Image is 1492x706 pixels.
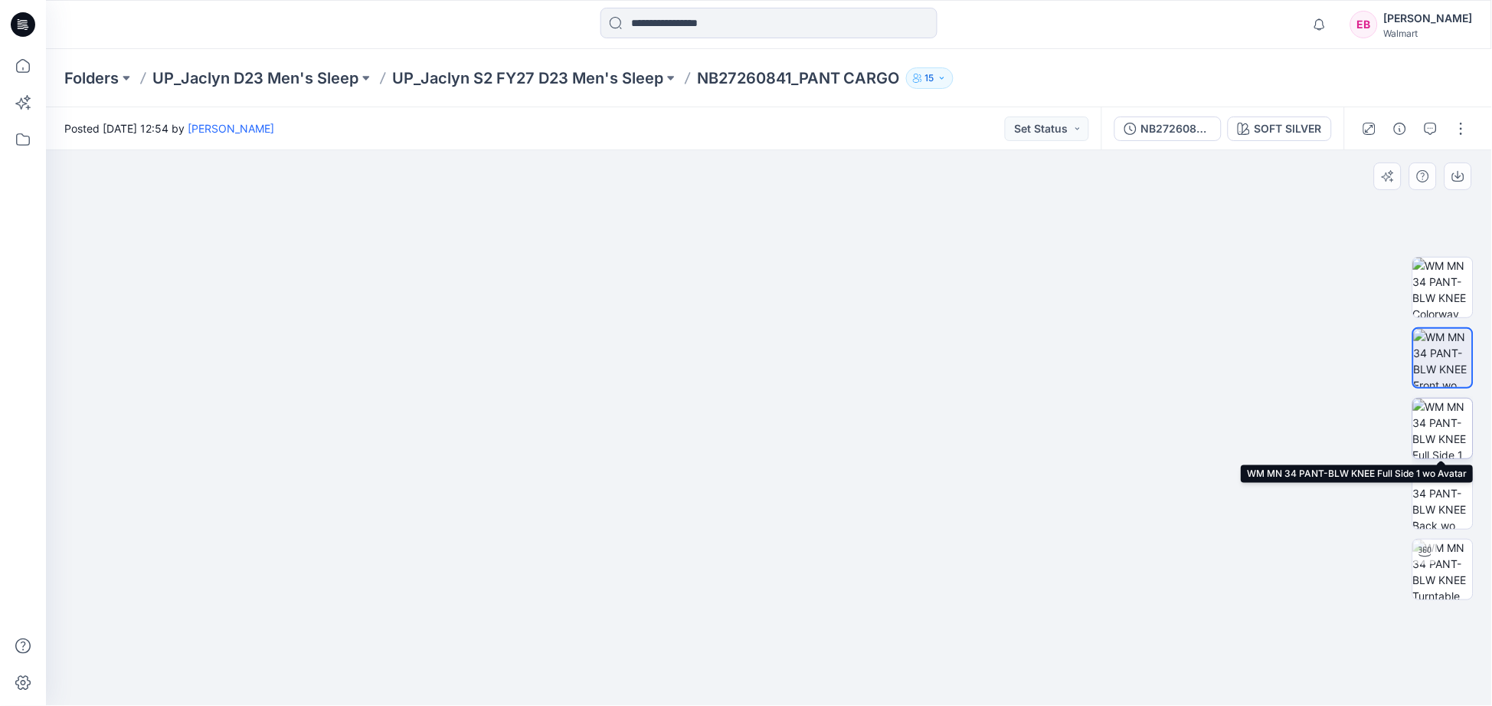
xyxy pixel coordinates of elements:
[1384,9,1473,28] div: [PERSON_NAME]
[1384,28,1473,39] div: Walmart
[1413,540,1473,599] img: WM MN 34 PANT-BLW KNEE Turntable with Avatar
[64,120,274,136] span: Posted [DATE] 12:54 by
[697,67,900,89] p: NB27260841_PANT CARGO
[1141,120,1212,137] div: NB27260841_ADM_PANT CARGO
[1414,329,1472,387] img: WM MN 34 PANT-BLW KNEE Front wo Avatar
[1350,11,1378,38] div: EB
[1388,117,1412,141] button: Details
[1228,117,1332,141] button: SOFT SILVER
[1114,117,1222,141] button: NB27260841_ADM_PANT CARGO
[392,67,663,89] a: UP_Jaclyn S2 FY27 D23 Men's Sleep
[1413,469,1473,529] img: WM MN 34 PANT-BLW KNEE Back wo Avatar
[64,67,119,89] a: Folders
[1413,258,1473,317] img: WM MN 34 PANT-BLW KNEE Colorway wo Avatar
[925,70,934,87] p: 15
[152,67,358,89] a: UP_Jaclyn D23 Men's Sleep
[188,122,274,135] a: [PERSON_NAME]
[906,67,954,89] button: 15
[1413,399,1473,458] img: WM MN 34 PANT-BLW KNEE Full Side 1 wo Avatar
[1255,120,1322,137] div: SOFT SILVER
